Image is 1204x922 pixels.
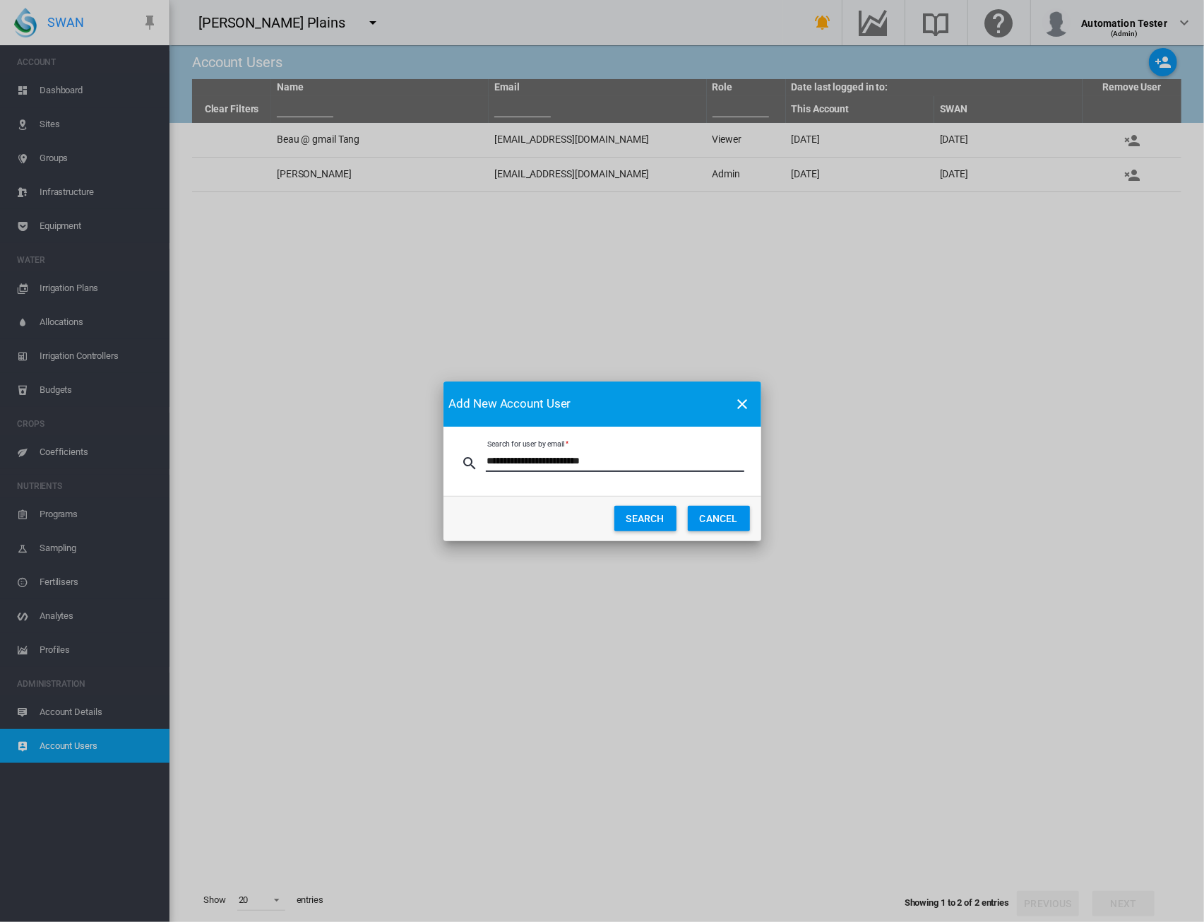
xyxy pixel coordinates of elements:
span: Add New Account User [449,396,571,413]
input: Search for user by email [486,451,744,472]
md-icon: icon-magnify [462,455,479,472]
md-icon: icon-close [734,396,751,413]
button: icon-close [729,390,757,418]
button: SEARCH [614,506,676,531]
md-dialog: Search for ... [443,382,761,541]
button: CANCEL [688,506,750,531]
